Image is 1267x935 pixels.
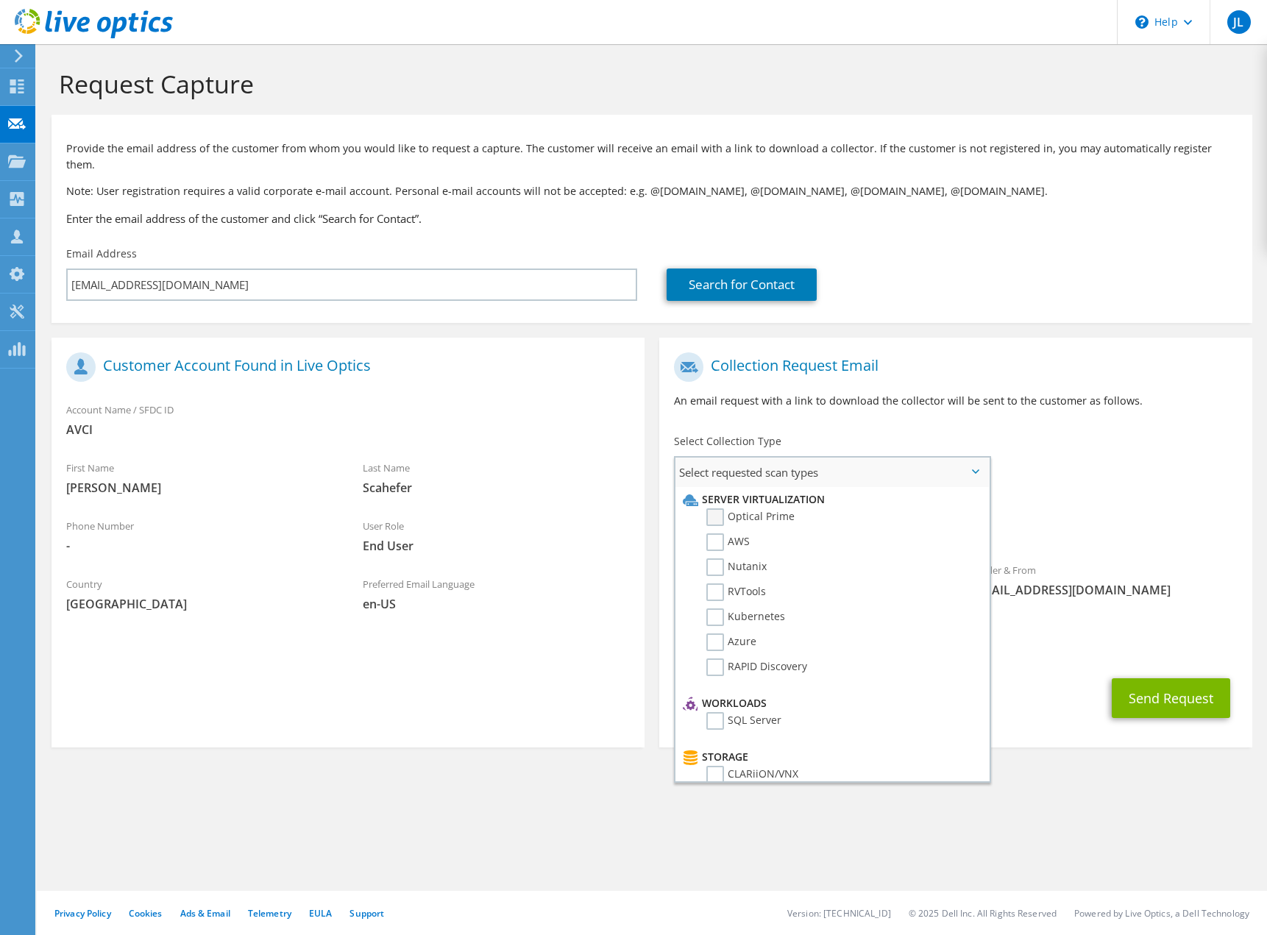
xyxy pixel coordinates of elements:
span: AVCI [66,422,630,438]
span: [PERSON_NAME] [66,480,333,496]
a: Privacy Policy [54,907,111,920]
span: - [66,538,333,554]
label: Select Collection Type [674,434,781,449]
div: Preferred Email Language [348,569,645,619]
div: Country [52,569,348,619]
label: RAPID Discovery [706,658,807,676]
div: CC & Reply To [659,613,1252,664]
a: Cookies [129,907,163,920]
li: Storage [679,748,982,766]
label: Nutanix [706,558,767,576]
h1: Collection Request Email [674,352,1230,382]
label: SQL Server [706,712,781,730]
label: Kubernetes [706,608,785,626]
div: Requested Collections [659,493,1252,547]
button: Send Request [1112,678,1230,718]
p: Provide the email address of the customer from whom you would like to request a capture. The cust... [66,141,1238,173]
div: Last Name [348,452,645,503]
h1: Request Capture [59,68,1238,99]
label: Email Address [66,246,137,261]
li: Version: [TECHNICAL_ID] [787,907,891,920]
label: RVTools [706,583,766,601]
span: Scahefer [363,480,630,496]
p: An email request with a link to download the collector will be sent to the customer as follows. [674,393,1238,409]
svg: \n [1135,15,1149,29]
span: JL [1227,10,1251,34]
div: To [659,555,956,605]
a: Ads & Email [180,907,230,920]
li: Workloads [679,694,982,712]
div: Phone Number [52,511,348,561]
li: Powered by Live Optics, a Dell Technology [1074,907,1249,920]
h1: Customer Account Found in Live Optics [66,352,622,382]
label: CLARiiON/VNX [706,766,798,783]
div: First Name [52,452,348,503]
a: Search for Contact [667,269,817,301]
a: Support [349,907,384,920]
h3: Enter the email address of the customer and click “Search for Contact”. [66,210,1238,227]
span: Select requested scan types [675,458,989,487]
div: User Role [348,511,645,561]
span: End User [363,538,630,554]
label: AWS [706,533,750,551]
li: Server Virtualization [679,491,982,508]
span: [GEOGRAPHIC_DATA] [66,596,333,612]
span: [EMAIL_ADDRESS][DOMAIN_NAME] [970,582,1238,598]
a: Telemetry [248,907,291,920]
label: Optical Prime [706,508,795,526]
a: EULA [309,907,332,920]
p: Note: User registration requires a valid corporate e-mail account. Personal e-mail accounts will ... [66,183,1238,199]
span: en-US [363,596,630,612]
div: Sender & From [956,555,1252,605]
li: © 2025 Dell Inc. All Rights Reserved [909,907,1057,920]
label: Azure [706,633,756,651]
div: Account Name / SFDC ID [52,394,645,445]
